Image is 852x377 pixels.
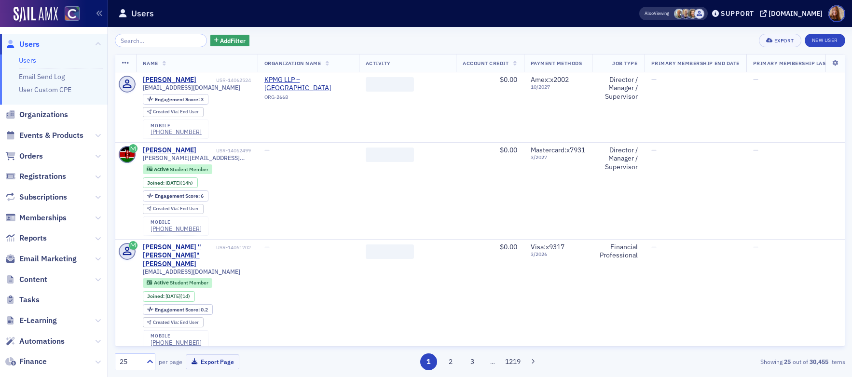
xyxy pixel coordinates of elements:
[143,291,195,302] div: Joined: 2025-09-30 00:00:00
[774,38,794,43] div: Export
[753,242,758,251] span: —
[651,75,657,84] span: —
[170,166,208,173] span: Student Member
[155,306,201,313] span: Engagement Score :
[165,179,180,186] span: [DATE]
[608,357,845,366] div: Showing out of items
[115,34,207,47] input: Search…
[599,243,638,260] div: Financial Professional
[151,123,202,129] div: mobile
[147,293,165,299] span: Joined :
[486,357,499,366] span: …
[210,35,250,47] button: AddFilter
[5,151,43,162] a: Orders
[531,146,585,154] span: Mastercard : x7931
[19,56,36,65] a: Users
[165,293,190,299] div: (1d)
[14,7,58,22] img: SailAMX
[151,333,202,339] div: mobile
[19,192,67,202] span: Subscriptions
[681,9,691,19] span: Alicia Gelinas
[155,96,201,103] span: Engagement Score :
[155,193,204,199] div: 6
[151,225,202,232] a: [PHONE_NUMBER]
[220,36,246,45] span: Add Filter
[808,357,830,366] strong: 30,455
[264,76,352,93] span: KPMG LLP – Denver
[151,339,202,346] a: [PHONE_NUMBER]
[651,242,657,251] span: —
[19,72,65,81] a: Email Send Log
[759,34,801,47] button: Export
[155,307,208,312] div: 0.2
[612,60,637,67] span: Job Type
[143,146,196,155] a: [PERSON_NAME]
[366,60,391,67] span: Activity
[153,108,180,115] span: Created Via :
[442,353,459,370] button: 2
[5,171,66,182] a: Registrations
[366,148,414,162] span: ‌
[805,34,845,47] a: New User
[155,97,204,102] div: 3
[19,151,43,162] span: Orders
[143,304,213,315] div: Engagement Score: 0.2
[153,109,199,115] div: End User
[366,77,414,92] span: ‌
[531,154,585,161] span: 3 / 2027
[151,128,202,135] a: [PHONE_NUMBER]
[19,315,57,326] span: E-Learning
[531,242,564,251] span: Visa : x9317
[5,295,40,305] a: Tasks
[531,251,585,257] span: 3 / 2026
[58,6,80,23] a: View Homepage
[153,319,180,325] span: Created Via :
[5,356,47,367] a: Finance
[19,109,68,120] span: Organizations
[19,39,40,50] span: Users
[721,9,754,18] div: Support
[5,336,65,347] a: Automations
[19,233,47,243] span: Reports
[198,77,251,83] div: USR-14062524
[5,315,57,326] a: E-Learning
[500,75,517,84] span: $0.00
[143,177,198,188] div: Joined: 2025-10-01 00:00:00
[264,146,270,154] span: —
[828,5,845,22] span: Profile
[5,130,83,141] a: Events & Products
[151,219,202,225] div: mobile
[599,76,638,101] div: Director / Manager / Supervisor
[5,109,68,120] a: Organizations
[651,60,740,67] span: Primary Membership End Date
[143,317,204,327] div: Created Via: End User
[599,146,638,172] div: Director / Manager / Supervisor
[159,357,182,366] label: per page
[143,94,208,105] div: Engagement Score: 3
[198,148,251,154] div: USR-14062499
[143,164,213,174] div: Active: Active: Student Member
[645,10,654,16] div: Also
[143,76,196,84] div: [PERSON_NAME]
[143,154,251,162] span: [PERSON_NAME][EMAIL_ADDRESS][DOMAIN_NAME]
[165,180,193,186] div: (14h)
[463,60,508,67] span: Account Credit
[19,85,71,94] a: User Custom CPE
[154,279,170,286] span: Active
[505,353,522,370] button: 1219
[19,295,40,305] span: Tasks
[645,10,669,17] span: Viewing
[186,354,239,369] button: Export Page
[19,356,47,367] span: Finance
[19,274,47,285] span: Content
[783,357,793,366] strong: 25
[366,244,414,259] span: ‌
[531,84,585,90] span: 10 / 2027
[769,9,823,18] div: [DOMAIN_NAME]
[531,60,582,67] span: Payment Methods
[19,130,83,141] span: Events & Products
